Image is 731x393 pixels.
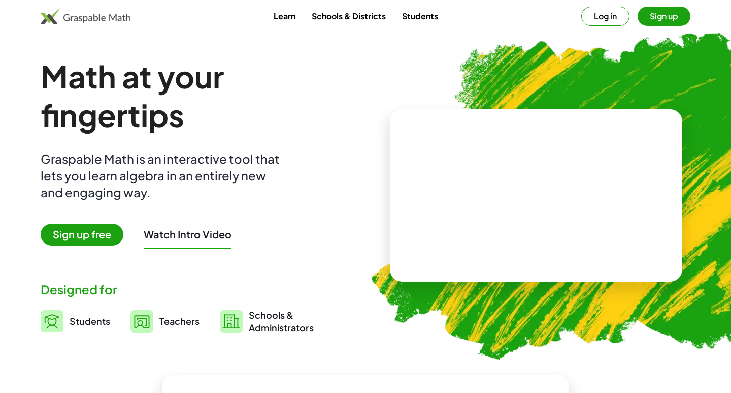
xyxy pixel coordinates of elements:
[144,228,231,241] button: Watch Intro Video
[581,7,629,26] button: Log in
[638,7,690,26] button: Sign up
[41,309,110,334] a: Students
[41,57,349,134] h1: Math at your fingertips
[394,7,446,25] a: Students
[159,315,200,327] span: Teachers
[220,309,314,334] a: Schools &Administrators
[220,310,243,333] img: svg%3e
[41,281,349,298] div: Designed for
[265,7,304,25] a: Learn
[460,158,612,234] video: What is this? This is dynamic math notation. Dynamic math notation plays a central role in how Gr...
[41,310,63,332] img: svg%3e
[249,309,314,334] span: Schools & Administrators
[41,224,123,246] span: Sign up free
[130,309,200,334] a: Teachers
[41,150,284,201] div: Graspable Math is an interactive tool that lets you learn algebra in an entirely new and engaging...
[70,315,110,327] span: Students
[304,7,394,25] a: Schools & Districts
[130,310,153,333] img: svg%3e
